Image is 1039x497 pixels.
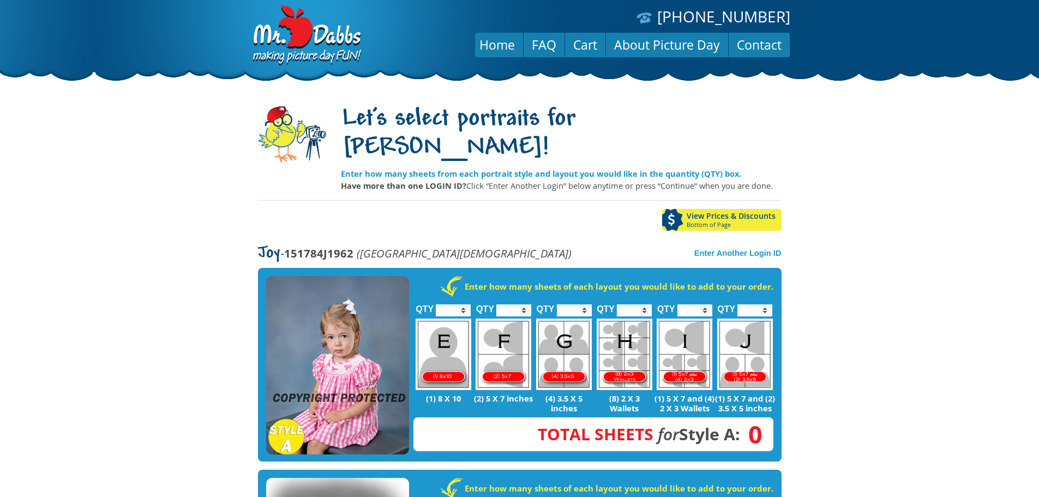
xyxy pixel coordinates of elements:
a: View Prices & DiscountsBottom of Page [662,209,782,231]
label: QTY [537,292,555,319]
img: Dabbs Company [249,5,363,67]
a: FAQ [524,32,564,58]
img: J [717,319,773,390]
strong: Have more than one LOGIN ID? [341,180,466,191]
a: Home [471,32,523,58]
img: camera-mascot [258,106,326,163]
p: (1) 5 X 7 and (4) 2 X 3 Wallets [654,393,715,413]
img: I [657,319,712,390]
p: (1) 8 X 10 [413,393,474,403]
em: ([GEOGRAPHIC_DATA][DEMOGRAPHIC_DATA]) [357,245,572,261]
strong: Enter how many sheets of each layout you would like to add to your order. [465,483,773,494]
label: QTY [597,292,615,319]
p: (4) 3.5 X 5 inches [534,393,594,413]
span: 0 [740,428,762,440]
p: (2) 5 X 7 inches [473,393,534,403]
p: - [258,247,572,260]
strong: Enter how many sheets of each layout you would like to add to your order. [465,281,773,292]
a: Enter Another Login ID [694,249,782,258]
a: Cart [565,32,605,58]
p: (8) 2 X 3 Wallets [594,393,654,413]
p: Click “Enter Another Login” below anytime or press “Continue” when you are done. [341,179,782,191]
h1: Let's select portraits for [PERSON_NAME]! [341,105,782,163]
img: F [476,319,531,390]
span: Total Sheets [538,423,653,445]
strong: Enter how many sheets from each portrait style and layout you would like in the quantity (QTY) box. [341,168,741,179]
img: STYLE A [266,276,409,455]
span: Joy [258,245,280,262]
a: [PHONE_NUMBER] [657,6,790,27]
img: H [597,319,652,390]
label: QTY [416,292,434,319]
p: (1) 5 X 7 and (2) 3.5 X 5 inches [715,393,776,413]
label: QTY [476,292,494,319]
label: QTY [657,292,675,319]
a: About Picture Day [606,32,728,58]
strong: 151784J1962 [284,245,353,261]
em: for [658,423,679,445]
span: Bottom of Page [687,221,782,228]
img: E [416,319,471,390]
a: Contact [729,32,790,58]
img: G [536,319,592,390]
strong: Style A: [538,423,740,445]
label: QTY [717,292,735,319]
